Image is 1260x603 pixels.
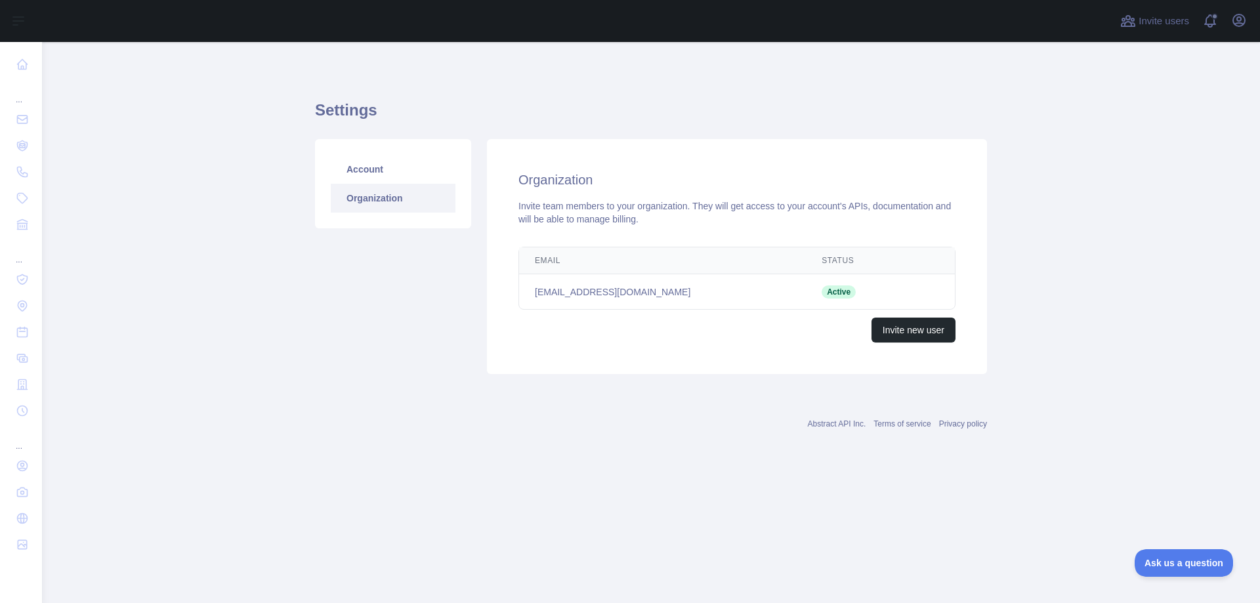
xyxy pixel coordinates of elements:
div: Invite team members to your organization. They will get access to your account's APIs, documentat... [518,199,955,226]
button: Invite users [1118,10,1192,31]
iframe: Toggle Customer Support [1135,549,1234,577]
span: Invite users [1139,14,1189,29]
th: Status [806,247,906,274]
span: Active [822,285,856,299]
a: Privacy policy [939,419,987,428]
div: ... [10,79,31,105]
a: Terms of service [873,419,931,428]
th: Email [519,247,806,274]
td: [EMAIL_ADDRESS][DOMAIN_NAME] [519,274,806,310]
div: ... [10,239,31,265]
a: Organization [331,184,455,213]
button: Invite new user [871,318,955,343]
div: ... [10,425,31,451]
h2: Organization [518,171,955,189]
a: Abstract API Inc. [808,419,866,428]
a: Account [331,155,455,184]
h1: Settings [315,100,987,131]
